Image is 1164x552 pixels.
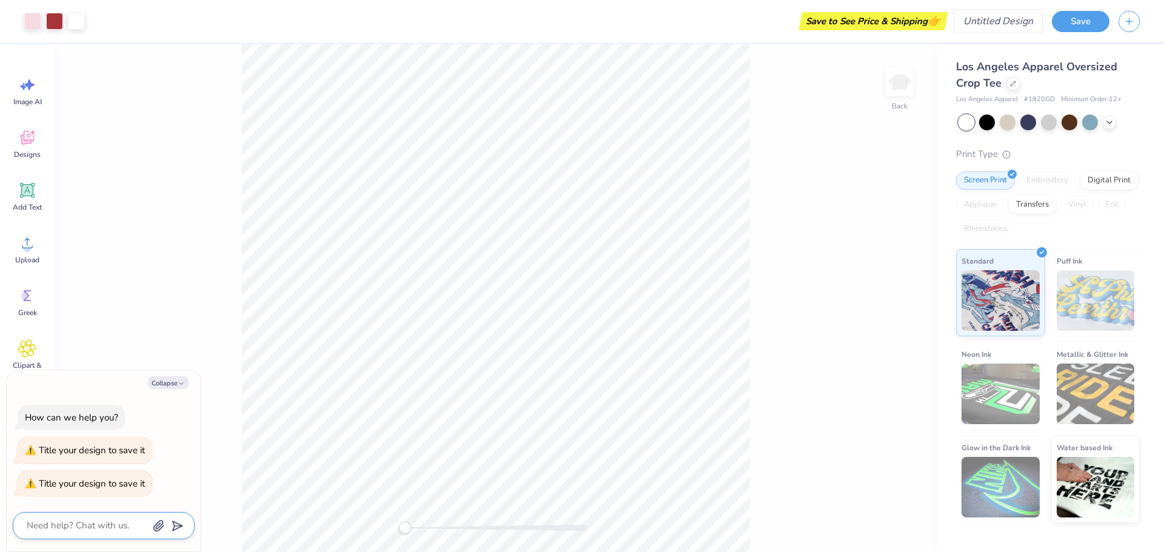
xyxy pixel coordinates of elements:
span: Greek [18,308,37,318]
span: Metallic & Glitter Ink [1057,348,1128,361]
div: Title your design to save it [39,444,145,456]
span: Neon Ink [962,348,991,361]
span: Los Angeles Apparel Oversized Crop Tee [956,59,1117,90]
div: Vinyl [1060,196,1094,214]
span: # 1820GD [1024,95,1055,105]
div: Back [892,101,908,111]
input: Untitled Design [954,9,1043,33]
span: Upload [15,255,39,265]
span: Water based Ink [1057,441,1112,454]
img: Neon Ink [962,364,1040,424]
button: Save [1052,11,1109,32]
span: Designs [14,150,41,159]
img: Metallic & Glitter Ink [1057,364,1135,424]
div: Title your design to save it [39,477,145,490]
div: Save to See Price & Shipping [802,12,945,30]
img: Puff Ink [1057,270,1135,331]
img: Water based Ink [1057,457,1135,517]
div: Screen Print [956,171,1015,190]
img: Standard [962,270,1040,331]
span: Minimum Order: 12 + [1061,95,1122,105]
span: Standard [962,254,994,267]
div: Digital Print [1080,171,1139,190]
span: Los Angeles Apparel [956,95,1018,105]
div: Foil [1098,196,1126,214]
img: Back [888,70,912,95]
img: Glow in the Dark Ink [962,457,1040,517]
div: Print Type [956,147,1140,161]
button: Collapse [148,376,189,389]
span: Clipart & logos [7,361,47,380]
div: Rhinestones [956,220,1015,238]
span: 👉 [928,13,941,28]
span: Add Text [13,202,42,212]
div: Transfers [1008,196,1057,214]
span: Puff Ink [1057,254,1082,267]
span: Glow in the Dark Ink [962,441,1031,454]
div: Embroidery [1018,171,1076,190]
div: Applique [956,196,1005,214]
div: Accessibility label [399,522,411,534]
span: Image AI [13,97,42,107]
div: How can we help you? [25,411,118,424]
